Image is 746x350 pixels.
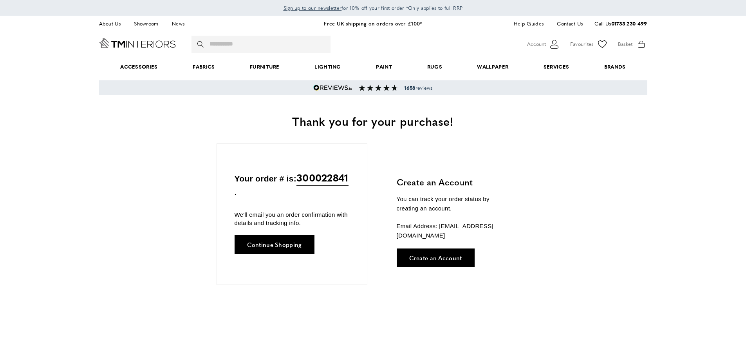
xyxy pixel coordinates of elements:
a: Create an Account [397,248,475,267]
span: Thank you for your purchase! [292,112,453,129]
img: Reviews.io 5 stars [313,85,352,91]
a: About Us [99,18,126,29]
a: Paint [359,55,410,79]
a: Furniture [232,55,297,79]
p: Your order # is: . [235,170,349,199]
a: Favourites [570,38,608,50]
span: for 10% off your first order *Only applies to full RRP [284,4,463,11]
span: Favourites [570,40,594,48]
span: reviews [404,85,432,91]
a: Services [526,55,587,79]
a: Fabrics [175,55,232,79]
strong: 1658 [404,84,415,91]
a: Free UK shipping on orders over £100* [324,20,422,27]
span: Create an Account [409,255,462,261]
a: Rugs [410,55,460,79]
a: Go to Home page [99,38,176,48]
a: 01733 230 499 [611,20,647,27]
p: We'll email you an order confirmation with details and tracking info. [235,210,349,227]
p: Email Address: [EMAIL_ADDRESS][DOMAIN_NAME] [397,221,512,240]
a: Continue Shopping [235,235,314,254]
button: Search [197,36,205,53]
a: Sign up to our newsletter [284,4,342,12]
a: Help Guides [508,18,549,29]
a: Brands [587,55,643,79]
a: Showroom [128,18,164,29]
button: Customer Account [527,38,560,50]
span: 300022841 [296,170,349,186]
span: Account [527,40,546,48]
span: Continue Shopping [247,241,302,247]
h3: Create an Account [397,176,512,188]
a: Lighting [297,55,359,79]
span: Accessories [103,55,175,79]
p: You can track your order status by creating an account. [397,194,512,213]
span: Sign up to our newsletter [284,4,342,11]
a: Wallpaper [460,55,526,79]
a: News [166,18,190,29]
img: Reviews section [359,85,398,91]
a: Contact Us [551,18,583,29]
p: Call Us [594,20,647,28]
